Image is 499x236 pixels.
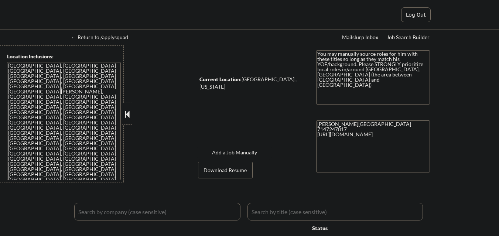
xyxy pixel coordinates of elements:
[198,162,253,178] button: Download Resume
[387,35,430,40] div: Job Search Builder
[71,35,135,40] div: ← Return to /applysquad
[342,34,379,42] a: Mailslurp Inbox
[247,203,423,220] input: Search by title (case sensitive)
[199,76,304,90] div: [GEOGRAPHIC_DATA] , [US_STATE]
[197,146,272,160] button: Add a Job Manually
[71,34,135,42] a: ← Return to /applysquad
[312,221,376,235] div: Status
[401,7,431,22] button: Log Out
[7,53,121,60] div: Location Inclusions:
[199,76,242,82] strong: Current Location:
[387,34,430,42] a: Job Search Builder
[342,35,379,40] div: Mailslurp Inbox
[74,203,240,220] input: Search by company (case sensitive)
